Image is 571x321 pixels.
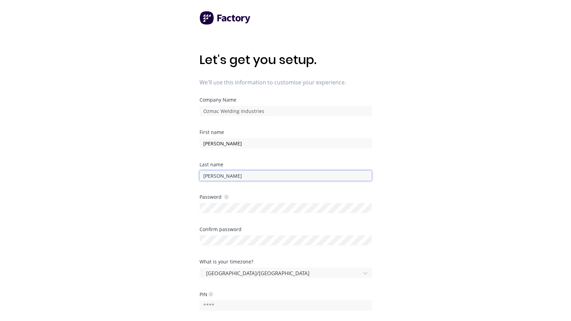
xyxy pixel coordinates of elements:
[200,227,372,232] div: Confirm password
[200,259,372,264] div: What is your timezone?
[200,130,372,135] div: First name
[200,78,372,86] span: We'll use this information to customise your experience.
[200,291,213,298] div: PIN
[200,162,372,167] div: Last name
[200,97,372,102] div: Company Name
[200,52,372,67] h1: Let's get you setup.
[200,11,251,25] img: Factory
[200,194,229,200] div: Password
